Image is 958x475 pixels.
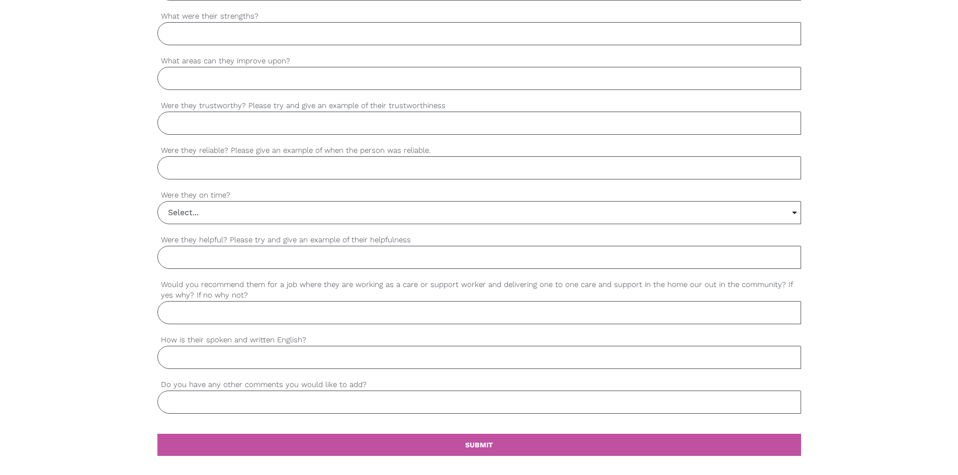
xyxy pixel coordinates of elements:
[157,189,801,201] label: Were they on time?
[157,279,801,301] label: Would you recommend them for a job where they are working as a care or support worker and deliver...
[157,334,801,346] label: How is their spoken and written English?
[157,234,801,246] label: Were they helpful? Please try and give an example of their helpfulness
[157,11,801,22] label: What were their strengths?
[157,434,801,456] a: SUBMIT
[157,145,801,156] label: Were they reliable? Please give an example of when the person was reliable.
[465,441,493,449] b: SUBMIT
[157,379,801,391] label: Do you have any other comments you would like to add?
[157,100,801,112] label: Were they trustworthy? Please try and give an example of their trustworthiness
[157,55,801,67] label: What areas can they improve upon?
